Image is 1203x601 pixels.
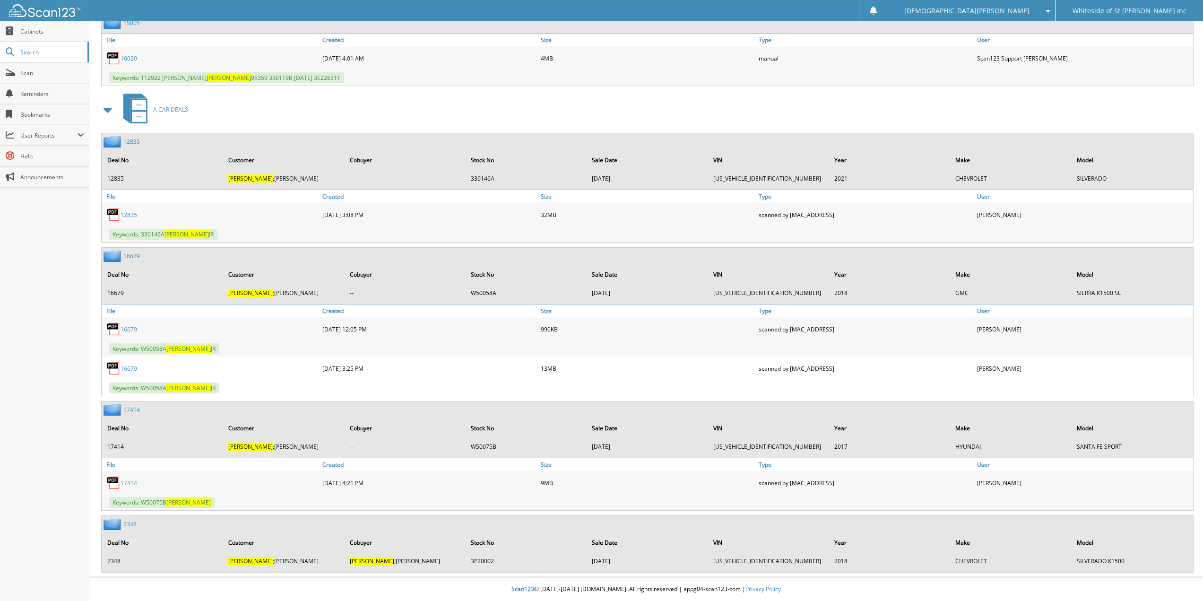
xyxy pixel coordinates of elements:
td: ;[PERSON_NAME] [224,553,344,569]
td: [US_VEHICLE_IDENTIFICATION_NUMBER] [709,553,829,569]
td: ;[PERSON_NAME] [224,439,344,454]
div: 13MB [538,359,757,378]
span: Announcements [20,173,84,181]
th: Cobuyer [345,150,465,170]
th: Model [1072,265,1192,284]
span: Reminders [20,90,84,98]
div: manual [756,49,975,68]
td: 330146A [466,171,586,186]
td: SANTA FE SPORT [1072,439,1192,454]
a: User [975,458,1193,471]
a: 17414 [123,406,140,414]
a: Type [756,305,975,317]
a: Created [320,34,538,46]
span: Keywords: 330146A JR [109,229,217,240]
span: [PERSON_NAME] [228,443,273,451]
div: 32MB [538,205,757,224]
div: 4MB [538,49,757,68]
th: Stock No [466,533,586,552]
a: File [102,305,320,317]
div: Chat Widget [1156,556,1203,601]
span: Keywords: 112922 [PERSON_NAME] 95359 350119B [DATE] 3E226311 [109,72,344,83]
td: -- [345,439,465,454]
div: scanned by [MAC_ADDRESS] [756,205,975,224]
span: Whiteside of St [PERSON_NAME] Inc [1073,8,1186,14]
div: [PERSON_NAME] [975,205,1193,224]
td: -- [345,285,465,301]
a: 16679 [121,325,137,333]
span: Scan [20,69,84,77]
th: Sale Date [587,265,707,284]
a: A CAR DEALS [118,91,188,128]
span: [PERSON_NAME] [166,345,211,353]
a: 17414 [121,479,137,487]
img: PDF.png [106,208,121,222]
td: 2018 [830,553,950,569]
a: Type [756,34,975,46]
th: Stock No [466,418,586,438]
span: Bookmarks [20,111,84,119]
td: SILVERADO K1500 [1072,553,1192,569]
span: [PERSON_NAME] [164,230,209,238]
th: Cobuyer [345,418,465,438]
span: [DEMOGRAPHIC_DATA][PERSON_NAME] [904,8,1030,14]
th: VIN [709,265,829,284]
th: Model [1072,150,1192,170]
div: [DATE] 4:01 AM [320,49,538,68]
td: [DATE] [587,171,707,186]
th: Cobuyer [345,265,465,284]
span: Scan123 [511,585,534,593]
a: User [975,305,1193,317]
div: 9MB [538,473,757,492]
th: VIN [709,418,829,438]
td: 2021 [830,171,950,186]
div: 990KB [538,320,757,339]
a: 12835 [123,138,140,146]
th: Cobuyer [345,533,465,552]
th: Year [830,150,950,170]
span: [PERSON_NAME] [350,557,394,565]
div: scanned by [MAC_ADDRESS] [756,359,975,378]
td: [DATE] [587,439,707,454]
span: [PERSON_NAME] [228,557,273,565]
img: PDF.png [106,51,121,65]
img: PDF.png [106,361,121,375]
td: 16679 [103,285,223,301]
td: 2017 [830,439,950,454]
a: 2348 [123,520,137,528]
a: 15805 [123,19,140,27]
th: Sale Date [587,418,707,438]
th: Sale Date [587,150,707,170]
td: [US_VEHICLE_IDENTIFICATION_NUMBER] [709,439,829,454]
div: [PERSON_NAME] [975,320,1193,339]
td: HYUNDAI [951,439,1071,454]
td: -- [345,171,465,186]
th: Model [1072,533,1192,552]
span: [PERSON_NAME] [166,498,211,506]
th: Stock No [466,150,586,170]
span: Keywords: W50075B [109,497,215,508]
div: [DATE] 4:21 PM [320,473,538,492]
div: Scan123 Support [PERSON_NAME] [975,49,1193,68]
div: scanned by [MAC_ADDRESS] [756,473,975,492]
th: Year [830,265,950,284]
td: 3P20002 [466,553,586,569]
th: Make [951,150,1071,170]
th: Customer [224,418,344,438]
a: Created [320,458,538,471]
th: Year [830,533,950,552]
th: Make [951,533,1071,552]
span: [PERSON_NAME] [228,289,273,297]
td: GMC [951,285,1071,301]
img: scan123-logo-white.svg [9,4,80,17]
td: W50058A [466,285,586,301]
span: Cabinets [20,27,84,35]
span: Keywords: W50058A JR [109,343,219,354]
a: 16020 [121,54,137,62]
div: [DATE] 3:08 PM [320,205,538,224]
a: Size [538,458,757,471]
div: © [DATE]-[DATE] [DOMAIN_NAME]. All rights reserved | appg04-scan123-com | [89,578,1203,601]
td: 2018 [830,285,950,301]
span: Help [20,152,84,160]
a: User [975,34,1193,46]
